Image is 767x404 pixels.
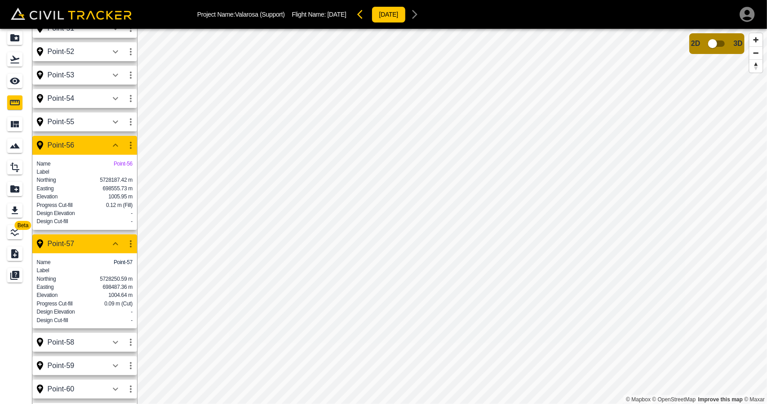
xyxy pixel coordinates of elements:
span: 3D [734,40,743,48]
img: Civil Tracker [11,8,132,20]
a: Mapbox [626,396,651,403]
canvas: Map [137,29,767,404]
button: Zoom out [749,46,763,59]
p: Flight Name: [292,11,346,18]
a: OpenStreetMap [652,396,696,403]
button: [DATE] [372,6,406,23]
span: [DATE] [328,11,346,18]
button: Zoom in [749,33,763,46]
p: Project Name: Valarosa (Support) [197,11,285,18]
button: Reset bearing to north [749,59,763,72]
a: Map feedback [698,396,743,403]
a: Maxar [744,396,765,403]
span: 2D [691,40,700,48]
